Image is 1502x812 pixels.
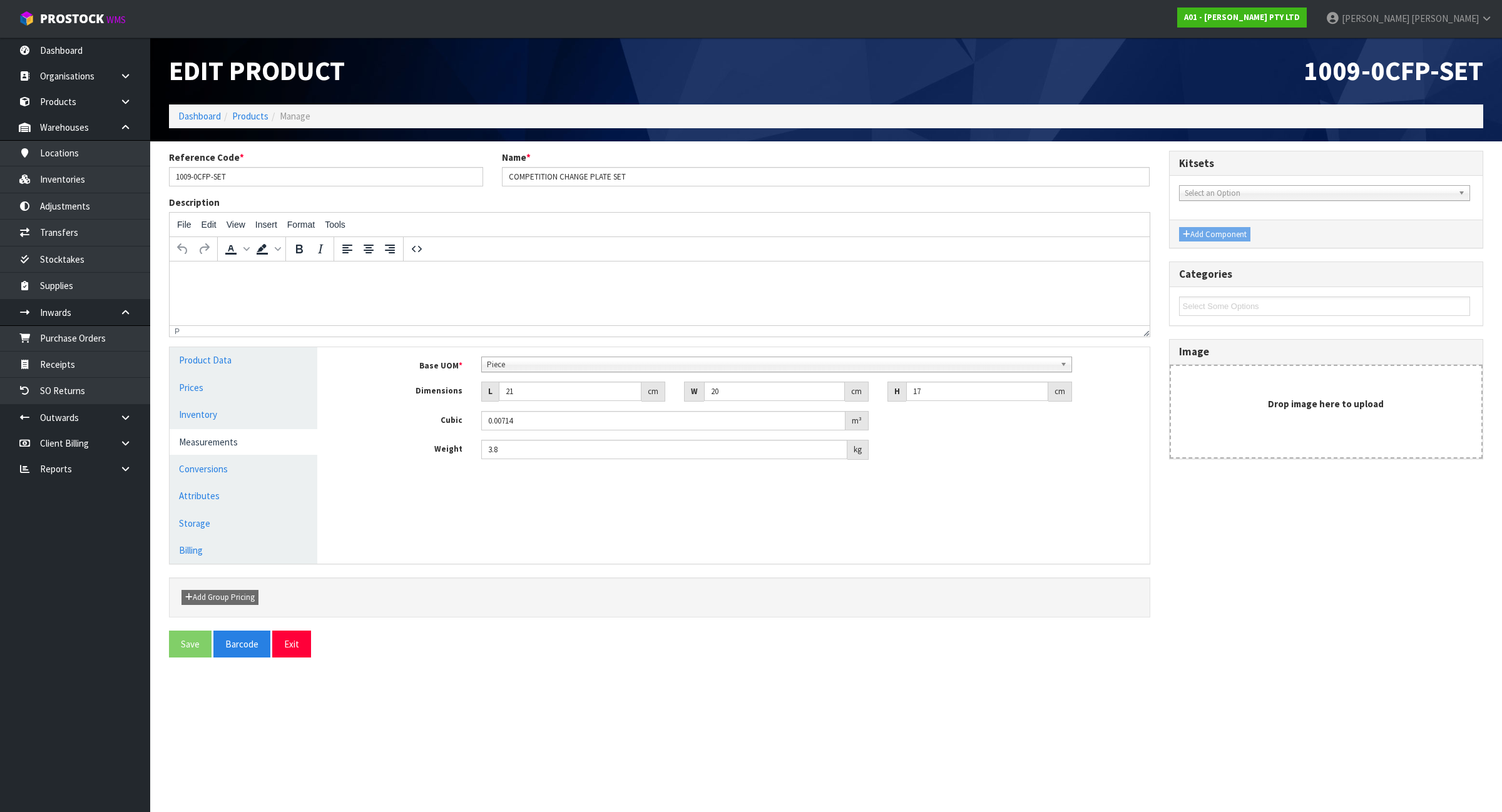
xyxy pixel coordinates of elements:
[502,151,531,164] label: Name
[227,220,245,230] span: View
[1179,227,1250,242] button: Add Component
[358,238,379,260] button: Align center
[336,411,472,427] label: Cubic
[487,357,1056,372] span: Piece
[193,238,215,260] button: Redo
[325,220,345,230] span: Tools
[19,11,34,26] img: cube-alt.png
[337,238,358,260] button: Align left
[170,456,317,482] a: Conversions
[1342,13,1409,24] span: [PERSON_NAME]
[906,382,1048,401] input: Height
[502,167,1150,186] input: Name
[641,382,665,402] div: cm
[481,440,848,459] input: Weight
[175,327,180,336] div: p
[488,386,493,397] strong: L
[255,220,277,230] span: Insert
[1139,326,1150,337] div: Resize
[1411,13,1479,24] span: [PERSON_NAME]
[379,238,401,260] button: Align right
[310,238,331,260] button: Italic
[336,382,472,397] label: Dimensions
[202,220,217,230] span: Edit
[169,54,345,88] span: Edit Product
[170,375,317,400] a: Prices
[1177,8,1307,28] a: A01 - [PERSON_NAME] PTY LTD
[289,238,310,260] button: Bold
[1179,158,1474,170] h3: Kitsets
[406,238,427,260] button: Source code
[894,386,900,397] strong: H
[170,483,317,509] a: Attributes
[213,631,270,657] button: Barcode
[170,402,317,427] a: Inventory
[1268,398,1384,410] strong: Drop image here to upload
[1184,12,1300,23] strong: A01 - [PERSON_NAME] PTY LTD
[499,382,642,401] input: Length
[172,238,193,260] button: Undo
[481,411,846,430] input: Cubic
[336,440,472,455] label: Weight
[287,220,315,230] span: Format
[232,110,268,122] a: Products
[252,238,283,260] div: Background color
[170,537,317,563] a: Billing
[272,631,311,657] button: Exit
[336,357,472,372] label: Base UOM
[1185,186,1453,201] span: Select an Option
[847,440,869,460] div: kg
[178,110,221,122] a: Dashboard
[691,386,698,397] strong: W
[280,110,310,122] span: Manage
[220,238,252,260] div: Text color
[170,510,317,536] a: Storage
[177,220,192,230] span: File
[1179,268,1474,280] h3: Categories
[169,631,212,657] button: Save
[1048,382,1072,402] div: cm
[1179,346,1474,358] h3: Image
[1304,54,1483,88] span: 1009-0CFP-SET
[40,11,104,27] span: ProStock
[169,151,244,164] label: Reference Code
[704,382,845,401] input: Width
[106,14,126,26] small: WMS
[169,167,483,186] input: Reference Code
[845,382,869,402] div: cm
[846,411,869,431] div: m³
[170,347,317,373] a: Product Data
[181,590,258,605] button: Add Group Pricing
[169,196,220,209] label: Description
[170,429,317,455] a: Measurements
[170,261,1150,325] iframe: Rich Text Area. Press ALT-0 for help.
